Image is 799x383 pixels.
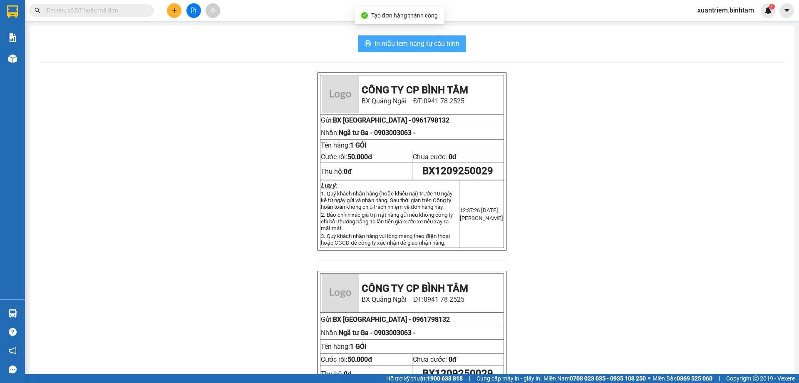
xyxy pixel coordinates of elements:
[424,295,464,303] span: 0941 78 2525
[322,76,359,113] img: logo
[321,355,372,363] span: Cước rồi:
[7,5,18,18] img: logo-vxr
[210,8,216,13] span: aim
[769,4,775,10] sup: 1
[333,116,411,124] span: BX [GEOGRAPHIC_DATA] -
[167,3,181,18] button: plus
[570,375,646,382] strong: 0708 023 035 - 0935 103 250
[362,97,465,105] span: BX Quảng Ngãi ĐT:
[321,190,452,210] span: 1. Quý khách nhận hàng (hoặc khiếu nại) trước 10 ngày kể từ ngày gửi và nhận hàng. Sau thời gian ...
[344,370,352,378] strong: 0đ
[374,329,415,337] span: 0903003063 -
[206,3,220,18] button: aim
[422,165,493,177] span: BX1209250029
[321,315,450,323] span: Gửi:
[3,48,15,56] span: Gửi:
[386,374,463,383] span: Hỗ trợ kỹ thuật:
[779,3,794,18] button: caret-down
[321,212,453,231] span: 2. Bảo chính xác giá trị mặt hàng gửi nếu không công ty chỉ bồi thường bằng 10 lần tiền giá cước ...
[412,315,450,323] span: 0961798132
[347,355,372,363] span: 50.000đ
[365,40,371,48] span: printer
[362,283,468,294] strong: CÔNG TY CP BÌNH TÂM
[171,8,177,13] span: plus
[9,328,17,336] span: question-circle
[339,329,415,337] span: Ngã tư Ga -
[321,343,367,350] span: Tên hàng:
[460,215,503,221] span: [PERSON_NAME]
[413,153,457,161] span: Chưa cước:
[9,365,17,373] span: message
[186,3,201,18] button: file-add
[476,374,541,383] span: Cung cấp máy in - giấy in:
[321,168,352,175] span: Thu hộ:
[344,168,352,175] strong: 0đ
[764,7,772,14] img: icon-new-feature
[350,343,367,350] span: 1 GÓI
[413,355,457,363] span: Chưa cước:
[653,374,712,383] span: Miền Bắc
[321,329,415,337] span: Nhận:
[375,38,459,49] span: In mẫu tem hàng tự cấu hình
[8,33,17,42] img: solution-icon
[46,6,144,15] input: Tìm tên, số ĐT hoặc mã đơn
[321,116,333,124] span: Gửi:
[30,29,116,45] span: 0941 78 2525
[3,6,28,44] img: logo
[424,97,464,105] span: 0941 78 2525
[321,141,367,149] span: Tên hàng:
[3,58,99,74] span: VP [GEOGRAPHIC_DATA] -
[321,182,337,189] strong: Lưu ý:
[460,207,498,213] span: 12:37:26 [DATE]
[321,233,449,246] span: 3. Quý khách nhận hàng vui lòng mang theo điện thoại hoặc CCCD đề công ty xác nhận để giao nhận h...
[770,4,773,10] span: 1
[321,129,415,137] span: Nhận:
[8,54,17,63] img: warehouse-icon
[339,129,415,137] span: Ngã tư Ga -
[9,347,17,355] span: notification
[783,7,791,14] span: caret-down
[362,295,465,303] span: BX Quảng Ngãi ĐT:
[719,374,720,383] span: |
[321,153,372,161] span: Cước rồi:
[412,116,449,124] span: 0961798132
[191,8,196,13] span: file-add
[543,374,646,383] span: Miền Nam
[322,274,359,312] img: logo
[350,141,367,149] span: 1 GÓI
[347,153,372,161] span: 50.000đ
[30,29,116,45] span: BX Quảng Ngãi ĐT:
[321,370,352,378] span: Thu hộ:
[362,84,468,96] strong: CÔNG TY CP BÌNH TÂM
[361,12,368,19] span: check-circle
[753,375,759,381] span: copyright
[30,5,113,28] strong: CÔNG TY CP BÌNH TÂM
[374,129,415,137] span: 0903003063 -
[15,48,93,56] span: BX [GEOGRAPHIC_DATA] -
[449,153,457,161] span: 0đ
[422,368,493,379] span: BX1209250029
[449,355,457,363] span: 0đ
[358,35,466,52] button: printerIn mẫu tem hàng tự cấu hình
[3,58,99,74] span: Nhận:
[677,375,712,382] strong: 0369 525 060
[8,309,17,318] img: warehouse-icon
[333,315,450,323] span: BX [GEOGRAPHIC_DATA] -
[691,5,761,15] span: xuantriem.binhtam
[35,8,40,13] span: search
[648,377,650,380] span: ⚪️
[469,374,470,383] span: |
[371,12,438,19] span: Tạo đơn hàng thành công
[427,375,463,382] strong: 1900 633 818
